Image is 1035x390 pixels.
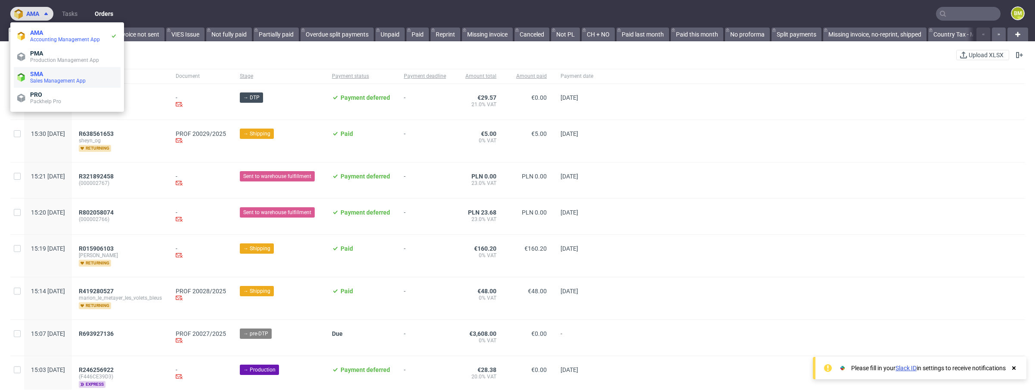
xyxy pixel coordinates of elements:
span: - [404,366,446,388]
a: Paid last month [617,28,669,41]
span: - [404,173,446,188]
span: Payment date [561,73,593,80]
div: - [176,209,226,224]
span: 15:14 [DATE] [31,288,65,295]
a: R693927136 [79,330,115,337]
span: PLN 0.00 [471,173,496,180]
span: → DTP [243,94,260,101]
span: Payment deferred [341,173,390,180]
a: PMAProduction Management App [14,46,121,67]
a: R802058074 [79,209,115,216]
span: → Shipping [243,245,270,252]
span: €48.00 [528,288,547,295]
span: SMA [30,71,43,77]
span: (F446CE39D3) [79,373,162,380]
span: 23.0% VAT [460,216,496,223]
span: Sales Management App [30,78,86,84]
a: Reprint [431,28,460,41]
span: [DATE] [561,130,578,137]
a: VIES Issue [166,28,205,41]
div: - [176,366,226,381]
span: [DATE] [561,94,578,101]
span: Sent to warehouse fulfillment [243,209,311,216]
span: sheyn_og [79,137,162,144]
span: €5.00 [531,130,547,137]
span: 15:07 [DATE] [31,330,65,337]
span: - [404,94,446,109]
span: R693927136 [79,330,114,337]
span: Payment deferred [341,94,390,101]
span: 15:19 [DATE] [31,245,65,252]
span: 0% VAT [460,337,496,344]
span: returning [79,260,111,267]
span: Payment deferred [341,366,390,373]
span: €3,608.00 [469,330,496,337]
a: Invoice not sent [112,28,164,41]
span: marion_le_metayer_les_volets_bleus [79,295,162,301]
a: R419280527 [79,288,115,295]
img: Slack [838,364,847,372]
a: PROF 20027/2025 [176,330,226,337]
img: logo [14,9,26,19]
span: → pre-DTP [243,330,268,338]
span: R015906103 [79,245,114,252]
a: Paid [406,28,429,41]
a: PROF 20029/2025 [176,130,226,137]
span: - [561,330,593,345]
span: Paid [341,245,353,252]
span: R419280527 [79,288,114,295]
span: 21.0% VAT [460,101,496,108]
span: (000002766) [79,216,162,223]
span: → Shipping [243,287,270,295]
span: Amount paid [510,73,547,80]
span: Payment deferred [341,209,390,216]
span: 0% VAT [460,252,496,259]
div: Please fill in your in settings to receive notifications [851,364,1006,372]
a: PROF 20028/2025 [176,288,226,295]
span: Accounting Management App [30,37,100,43]
span: 15:30 [DATE] [31,130,65,137]
span: AMA [30,29,43,36]
span: [DATE] [561,288,578,295]
span: €0.00 [531,366,547,373]
span: €160.20 [474,245,496,252]
span: R321892458 [79,173,114,180]
span: R638561653 [79,130,114,137]
span: PMA [30,50,43,57]
a: Split payments [772,28,821,41]
span: €48.00 [477,288,496,295]
span: 15:03 [DATE] [31,366,65,373]
a: All [9,28,33,41]
span: [PERSON_NAME] [79,252,162,259]
span: returning [79,302,111,309]
span: Paid [341,288,353,295]
a: R015906103 [79,245,115,252]
a: Unpaid [375,28,405,41]
button: ama [10,7,53,21]
a: Missing invoice, no-reprint, shipped [823,28,927,41]
a: Partially paid [254,28,299,41]
a: Not PL [551,28,580,41]
span: Due [332,330,343,337]
span: €0.00 [531,94,547,101]
a: Orders [90,7,118,21]
a: Not fully paid [206,28,252,41]
span: returning [79,145,111,152]
span: ama [26,11,39,17]
span: [DATE] [561,173,578,180]
span: €0.00 [531,330,547,337]
a: Overdue split payments [301,28,374,41]
span: €5.00 [481,130,496,137]
span: 15:20 [DATE] [31,209,65,216]
span: Packhelp Pro [30,98,61,104]
span: Production Management App [30,57,99,63]
a: No proforma [725,28,770,41]
span: Payment deadline [404,73,446,80]
span: Stage [240,73,318,80]
span: Paid [341,130,353,137]
a: R321892458 [79,173,115,180]
span: → Production [243,366,276,374]
span: - [404,245,446,267]
a: R246256922 [79,366,115,373]
div: - [176,245,226,260]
